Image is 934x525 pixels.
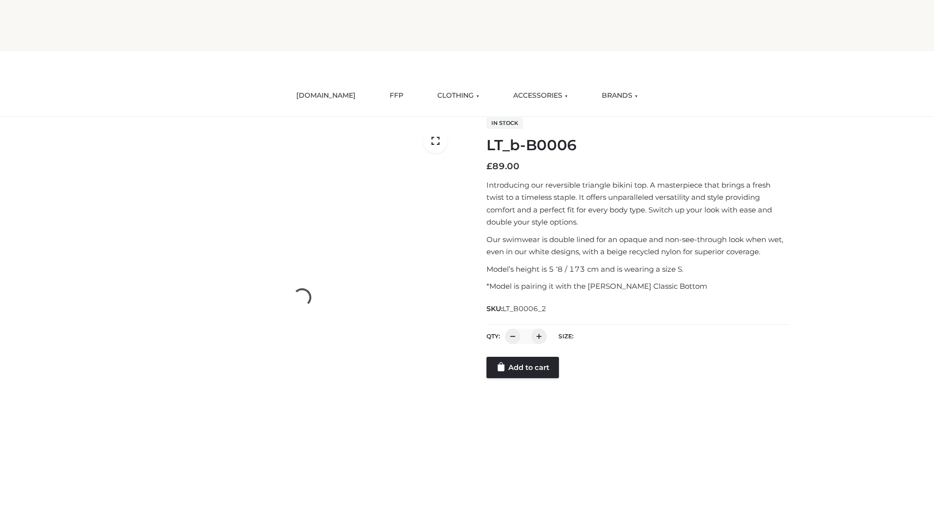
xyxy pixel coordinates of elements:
span: LT_B0006_2 [503,304,546,313]
a: BRANDS [594,85,645,106]
a: Add to cart [486,357,559,378]
h1: LT_b-B0006 [486,137,790,154]
span: SKU: [486,303,547,315]
p: *Model is pairing it with the [PERSON_NAME] Classic Bottom [486,280,790,293]
a: [DOMAIN_NAME] [289,85,363,106]
span: In stock [486,117,523,129]
bdi: 89.00 [486,161,520,172]
a: ACCESSORIES [506,85,575,106]
p: Introducing our reversible triangle bikini top. A masterpiece that brings a fresh twist to a time... [486,179,790,228]
p: Model’s height is 5 ‘8 / 173 cm and is wearing a size S. [486,263,790,276]
label: QTY: [486,332,500,340]
span: £ [486,161,492,172]
label: Size: [558,332,574,340]
a: FFP [382,85,411,106]
p: Our swimwear is double lined for an opaque and non-see-through look when wet, even in our white d... [486,233,790,258]
a: CLOTHING [430,85,486,106]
